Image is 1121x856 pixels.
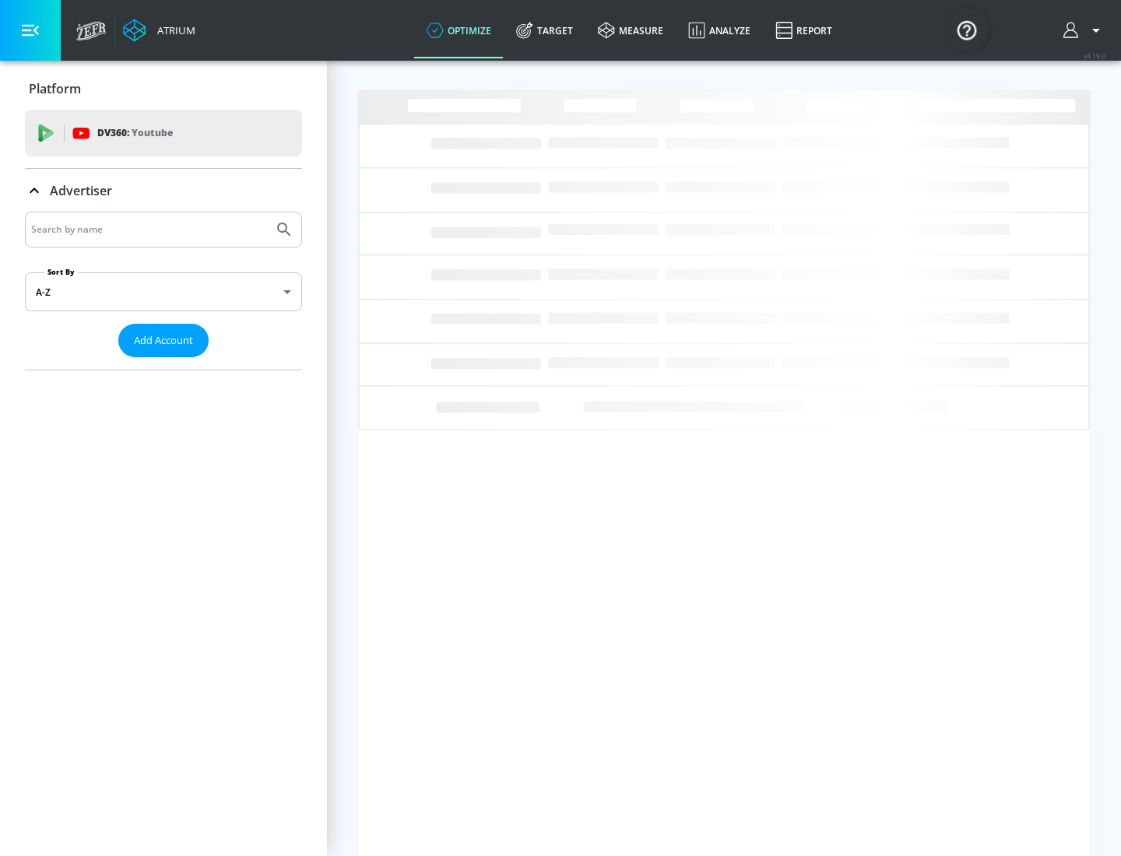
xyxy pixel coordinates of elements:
a: Report [763,2,845,58]
a: Atrium [123,19,195,42]
p: Platform [29,80,81,97]
div: Advertiser [25,169,302,212]
a: Target [504,2,585,58]
a: Analyze [676,2,763,58]
p: Youtube [132,125,173,141]
p: Advertiser [50,182,112,199]
a: optimize [414,2,504,58]
div: A-Z [25,272,302,311]
nav: list of Advertiser [25,357,302,370]
label: Sort By [44,267,78,277]
div: Advertiser [25,212,302,370]
p: DV360: [97,125,173,142]
span: v 4.19.0 [1084,51,1105,60]
input: Search by name [31,219,267,240]
a: measure [585,2,676,58]
button: Add Account [118,324,209,357]
span: Add Account [134,332,193,349]
button: Open Resource Center [945,8,989,51]
div: Atrium [151,23,195,37]
div: DV360: Youtube [25,110,302,156]
div: Platform [25,67,302,111]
